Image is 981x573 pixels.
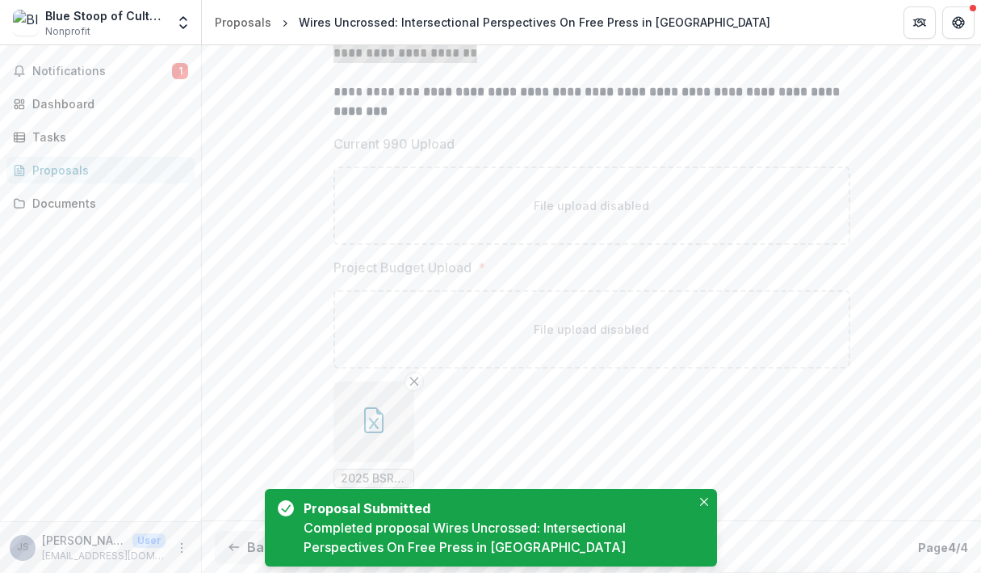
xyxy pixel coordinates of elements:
div: Proposals [215,14,271,31]
button: Remove File [405,372,424,391]
div: Proposals [32,162,182,179]
a: Documents [6,190,195,217]
a: Tasks [6,124,195,150]
p: File upload disabled [534,321,649,338]
button: More [172,538,191,558]
span: 2025 BSR-BS fellowship Project Budget Template.xlsx [341,472,407,486]
div: Documents [32,195,182,212]
span: Nonprofit [45,24,90,39]
p: [EMAIL_ADDRESS][DOMAIN_NAME] [42,549,166,563]
button: Notifications1 [6,58,195,84]
div: Completed proposal Wires Uncrossed: Intersectional Perspectives On Free Press in [GEOGRAPHIC_DATA] [304,518,691,557]
div: Remove File2025 BSR-BS fellowship Project Budget Template.xlsx [333,381,414,488]
p: File upload disabled [534,197,649,214]
button: Get Help [942,6,975,39]
button: Back [215,531,292,563]
p: Page 4 / 4 [918,539,968,556]
p: [PERSON_NAME] [42,532,126,549]
div: Proposal Submitted [304,499,685,518]
a: Dashboard [6,91,195,117]
div: Julian Shendelman [17,542,29,553]
span: Notifications [32,65,172,78]
p: User [132,533,166,548]
nav: breadcrumb [208,11,777,34]
p: Project Budget Upload [333,258,472,277]
div: Wires Uncrossed: Intersectional Perspectives On Free Press in [GEOGRAPHIC_DATA] [299,14,770,31]
span: 1 [172,63,188,79]
button: Close [694,492,714,512]
button: Open entity switcher [172,6,195,39]
a: Proposals [6,157,195,183]
a: Proposals [208,11,278,34]
img: Blue Stoop of CultureTrust Greater Philadelphia [13,10,39,36]
div: Dashboard [32,95,182,112]
div: Blue Stoop of CultureTrust [GEOGRAPHIC_DATA] [45,7,166,24]
button: Partners [903,6,936,39]
div: Tasks [32,129,182,145]
p: Current 990 Upload [333,134,455,154]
